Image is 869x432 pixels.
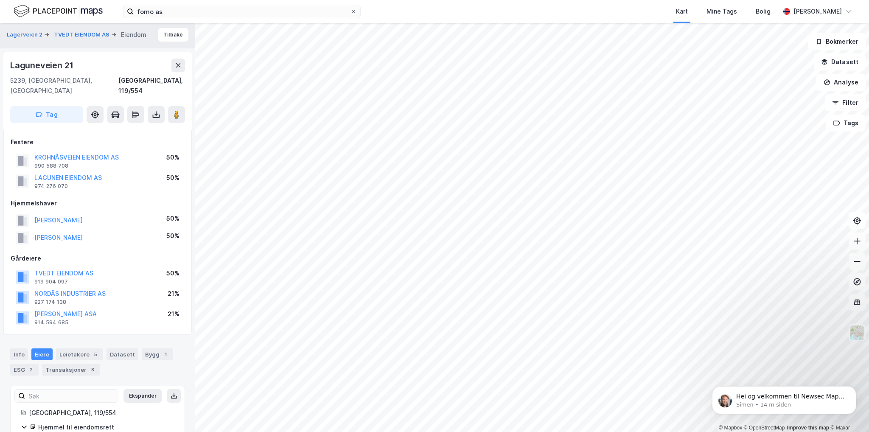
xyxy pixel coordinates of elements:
a: Improve this map [787,425,829,431]
div: Transaksjoner [42,364,100,376]
div: Laguneveien 21 [10,59,75,72]
div: 974 276 070 [34,183,68,190]
button: Lagerveien 2 [7,31,44,39]
div: ESG [10,364,39,376]
iframe: Intercom notifications melding [699,368,869,428]
div: 50% [166,213,179,224]
button: Filter [825,94,866,111]
div: Bolig [756,6,771,17]
button: Bokmerker [808,33,866,50]
div: 5239, [GEOGRAPHIC_DATA], [GEOGRAPHIC_DATA] [10,76,118,96]
button: Tilbake [158,28,188,42]
input: Søk på adresse, matrikkel, gårdeiere, leietakere eller personer [134,5,350,18]
div: [PERSON_NAME] [793,6,842,17]
button: Tag [10,106,83,123]
div: Mine Tags [706,6,737,17]
div: [GEOGRAPHIC_DATA], 119/554 [118,76,185,96]
button: Datasett [814,53,866,70]
div: 990 588 708 [34,163,68,169]
div: 21% [168,289,179,299]
div: Kart [676,6,688,17]
img: logo.f888ab2527a4732fd821a326f86c7f29.svg [14,4,103,19]
div: 914 594 685 [34,319,68,326]
div: Eiere [31,348,53,360]
div: 50% [166,231,179,241]
div: Hjemmelshaver [11,198,185,208]
div: 8 [88,365,97,374]
div: 50% [166,173,179,183]
div: [GEOGRAPHIC_DATA], 119/554 [29,408,174,418]
div: 927 174 138 [34,299,66,306]
a: Mapbox [719,425,742,431]
button: Analyse [816,74,866,91]
div: 5 [91,350,100,359]
button: TVEDT EIENDOM AS [54,31,111,39]
div: 50% [166,268,179,278]
button: Ekspander [123,389,162,403]
div: Leietakere [56,348,103,360]
div: 1 [161,350,170,359]
div: Eiendom [121,30,146,40]
div: 50% [166,152,179,163]
img: Z [849,325,865,341]
div: Info [10,348,28,360]
div: Bygg [142,348,173,360]
div: 919 904 097 [34,278,68,285]
button: Tags [826,115,866,132]
input: Søk [25,390,118,402]
div: Festere [11,137,185,147]
a: OpenStreetMap [744,425,785,431]
div: 2 [27,365,35,374]
div: Datasett [107,348,138,360]
div: 21% [168,309,179,319]
div: Gårdeiere [11,253,185,264]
